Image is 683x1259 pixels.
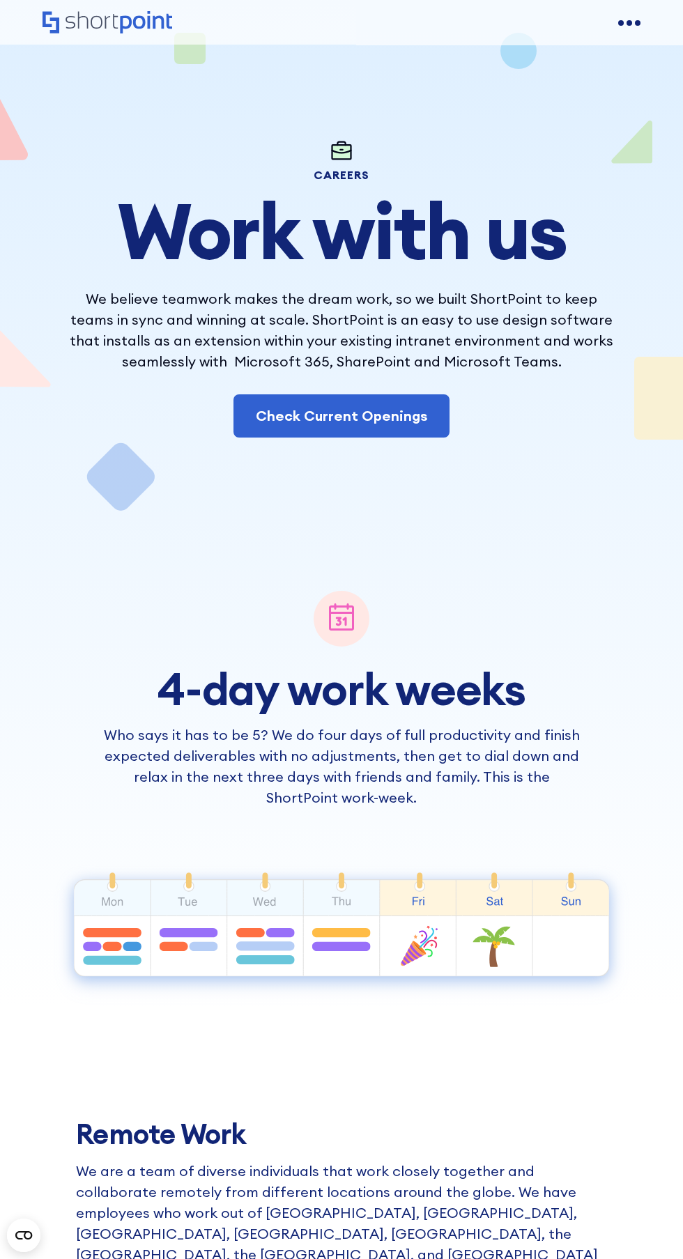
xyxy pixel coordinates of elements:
p: Who says it has to be 5? We do four days of full productivity and finish expected deliverables wi... [98,725,585,808]
a: Check Current Openings [233,394,450,438]
h3: 4-day work weeks [98,665,585,713]
button: Open CMP widget [7,1219,40,1252]
dotlottie-player: Animation of 4-day work week [43,842,640,1007]
p: We believe teamwork makes the dream work, so we built ShortPoint to keep teams in sync and winnin... [63,288,620,372]
h2: Work with us [63,196,620,266]
h1: careers [63,170,620,180]
a: open menu [618,12,640,34]
h3: Remote Work [76,1119,607,1150]
iframe: Chat Widget [613,1192,683,1259]
a: Home [43,11,172,35]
